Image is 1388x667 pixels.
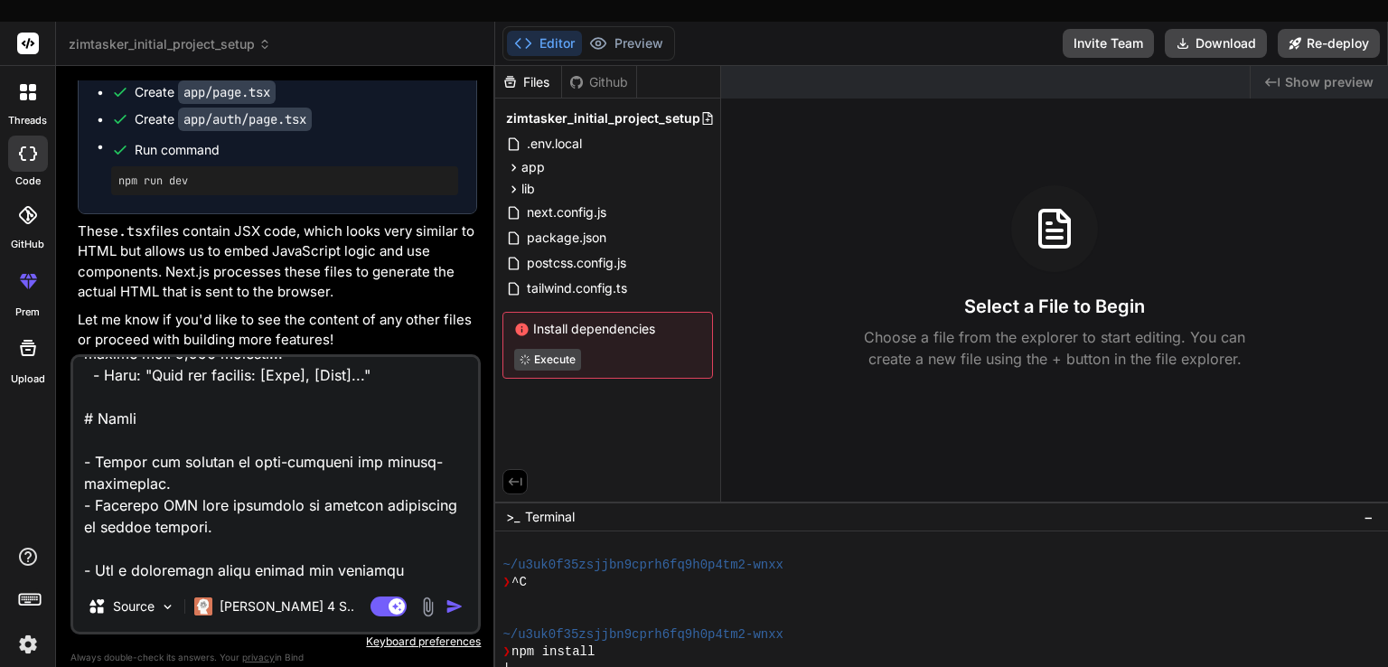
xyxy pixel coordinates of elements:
p: Let me know if you'd like to see the content of any other files or proceed with building more fea... [78,310,477,351]
span: ❯ [502,574,511,591]
img: icon [445,597,464,615]
button: Preview [582,31,671,56]
code: app/auth/page.tsx [178,108,312,131]
span: next.config.js [525,202,608,223]
span: ❯ [502,644,511,661]
div: Github [562,73,636,91]
button: Editor [507,31,582,56]
p: Always double-check its answers. Your in Bind [70,649,481,666]
div: Create [135,83,276,101]
span: Show preview [1285,73,1374,91]
span: privacy [242,652,275,662]
img: attachment [417,597,438,617]
h3: Select a File to Begin [964,294,1145,319]
span: postcss.config.js [525,252,628,274]
p: Keyboard preferences [70,634,481,649]
div: Create [135,110,312,128]
button: Download [1165,29,1267,58]
code: app/page.tsx [178,80,276,104]
p: Source [113,597,155,615]
div: Files [495,73,561,91]
button: Execute [514,349,581,371]
span: .env.local [525,133,584,155]
span: zimtasker_initial_project_setup [69,35,271,53]
button: − [1360,503,1377,531]
span: tailwind.config.ts [525,277,629,299]
p: Choose a file from the explorer to start editing. You can create a new file using the + button in... [852,326,1257,370]
code: .tsx [118,222,151,240]
span: zimtasker_initial_project_setup [506,109,700,127]
span: ~/u3uk0f35zsjjbn9cprh6fq9h0p4tm2-wnxx [502,626,783,644]
img: Claude 4 Sonnet [194,597,212,615]
span: npm install [511,644,595,661]
span: ~/u3uk0f35zsjjbn9cprh6fq9h0p4tm2-wnxx [502,557,783,574]
span: lib [521,180,535,198]
button: Re-deploy [1278,29,1380,58]
label: Upload [11,371,45,387]
label: threads [8,113,47,128]
pre: npm run dev [118,174,451,188]
button: Invite Team [1063,29,1154,58]
label: prem [15,305,40,320]
img: settings [13,629,43,660]
img: Pick Models [160,599,175,615]
span: app [521,158,545,176]
span: >_ [506,508,520,526]
textarea: Loremi d sitametc adip eli s doei-temp incidid utl e dolorem aliqua Enimadmi90, venia quisnos exe... [73,357,478,581]
p: [PERSON_NAME] 4 S.. [220,597,354,615]
span: − [1364,508,1374,526]
span: ^C [511,574,527,591]
label: GitHub [11,237,44,252]
span: Run command [135,141,458,159]
span: Terminal [525,508,575,526]
label: code [15,174,41,189]
p: These files contain JSX code, which looks very similar to HTML but allows us to embed JavaScript ... [78,221,477,303]
span: package.json [525,227,608,249]
span: Install dependencies [514,320,701,338]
